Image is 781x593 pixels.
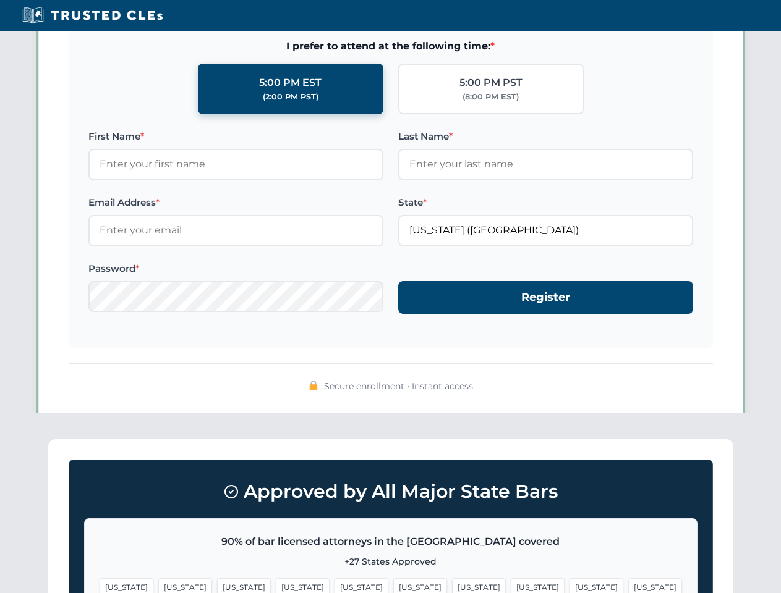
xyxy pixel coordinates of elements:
[459,75,523,91] div: 5:00 PM PST
[88,261,383,276] label: Password
[88,195,383,210] label: Email Address
[84,475,698,508] h3: Approved by All Major State Bars
[100,555,682,568] p: +27 States Approved
[463,91,519,103] div: (8:00 PM EST)
[398,281,693,314] button: Register
[398,149,693,180] input: Enter your last name
[100,534,682,550] p: 90% of bar licensed attorneys in the [GEOGRAPHIC_DATA] covered
[88,38,693,54] span: I prefer to attend at the following time:
[19,6,166,25] img: Trusted CLEs
[259,75,322,91] div: 5:00 PM EST
[309,381,318,390] img: 🔒
[88,215,383,246] input: Enter your email
[398,215,693,246] input: Florida (FL)
[398,129,693,144] label: Last Name
[324,379,473,393] span: Secure enrollment • Instant access
[398,195,693,210] label: State
[88,129,383,144] label: First Name
[263,91,318,103] div: (2:00 PM PST)
[88,149,383,180] input: Enter your first name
